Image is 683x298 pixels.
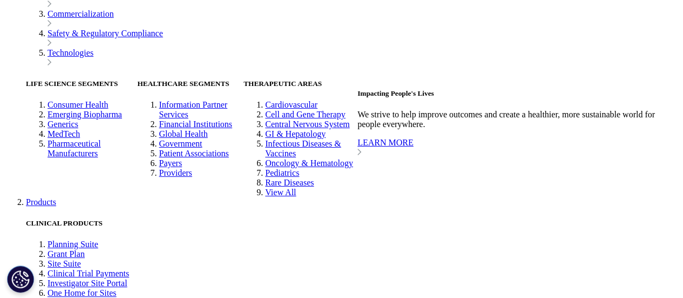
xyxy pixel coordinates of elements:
a: LEARN MORE [357,138,679,157]
a: Technologies [48,48,93,57]
a: Providers [159,168,192,177]
a: Oncology & Hematology [265,158,353,168]
a: One Home for Sites [48,288,117,297]
h5: THERAPEUTIC AREAS [244,80,357,88]
a: Payers [159,158,182,168]
a: Patient Associations [159,149,228,158]
a: Planning Suite [48,240,98,249]
a: Products [26,197,56,207]
a: Generics [48,120,78,129]
a: Clinical Trial Payments [48,269,129,278]
h5: CLINICAL PRODUCTS [26,219,679,228]
a: Infectious Diseases & Vaccines [265,139,341,158]
h5: Impacting People's Lives [357,89,679,98]
button: Cookies Settings [7,266,34,293]
p: We strive to help improve outcomes and create a healthier, more sustainable world for people ever... [357,110,679,129]
a: Investigator Site Portal [48,279,127,288]
h5: HEALTHCARE SEGMENTS [137,80,244,88]
a: Cardiovascular [265,100,317,109]
a: Consumer Health [48,100,108,109]
a: Site Suite [48,259,81,268]
a: Global Health [159,129,207,138]
a: Commercialization [48,9,114,18]
a: Information Partner Services [159,100,227,119]
a: Grant Plan [48,249,85,259]
h5: LIFE SCIENCE SEGMENTS [26,80,137,88]
a: View All [265,188,296,197]
a: Pediatrics [265,168,299,177]
a: Safety & Regulatory Compliance [48,29,163,38]
a: GI & Hepatology [265,129,326,138]
a: Cell and Gene Therapy [265,110,346,119]
a: Pharmaceutical Manufacturers [48,139,101,158]
a: Central Nervous System [265,120,349,129]
a: MedTech [48,129,80,138]
a: Government [159,139,202,148]
a: Rare Diseases [265,178,314,187]
a: Emerging Biopharma [48,110,122,119]
a: Financial Institutions [159,120,232,129]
